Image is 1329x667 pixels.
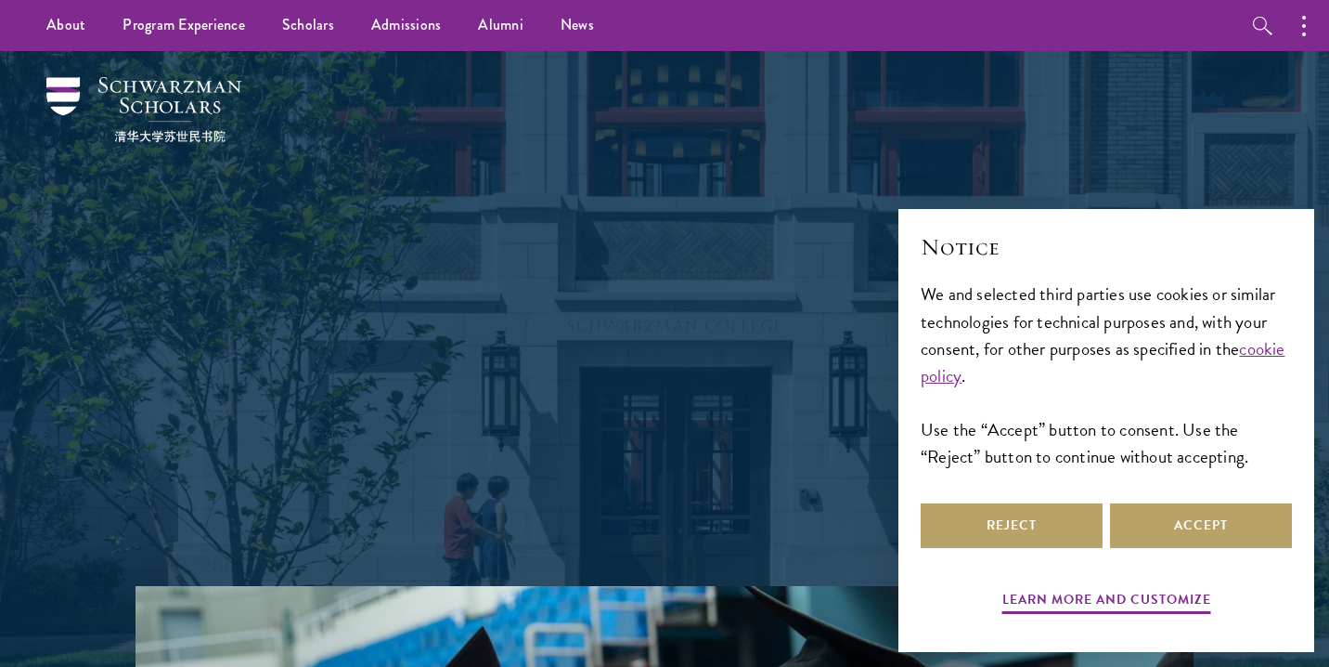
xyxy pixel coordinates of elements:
[46,77,241,142] img: Schwarzman Scholars
[921,335,1285,389] a: cookie policy
[921,504,1103,548] button: Reject
[921,231,1292,263] h2: Notice
[1002,588,1211,617] button: Learn more and customize
[921,281,1292,469] div: We and selected third parties use cookies or similar technologies for technical purposes and, wit...
[1110,504,1292,548] button: Accept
